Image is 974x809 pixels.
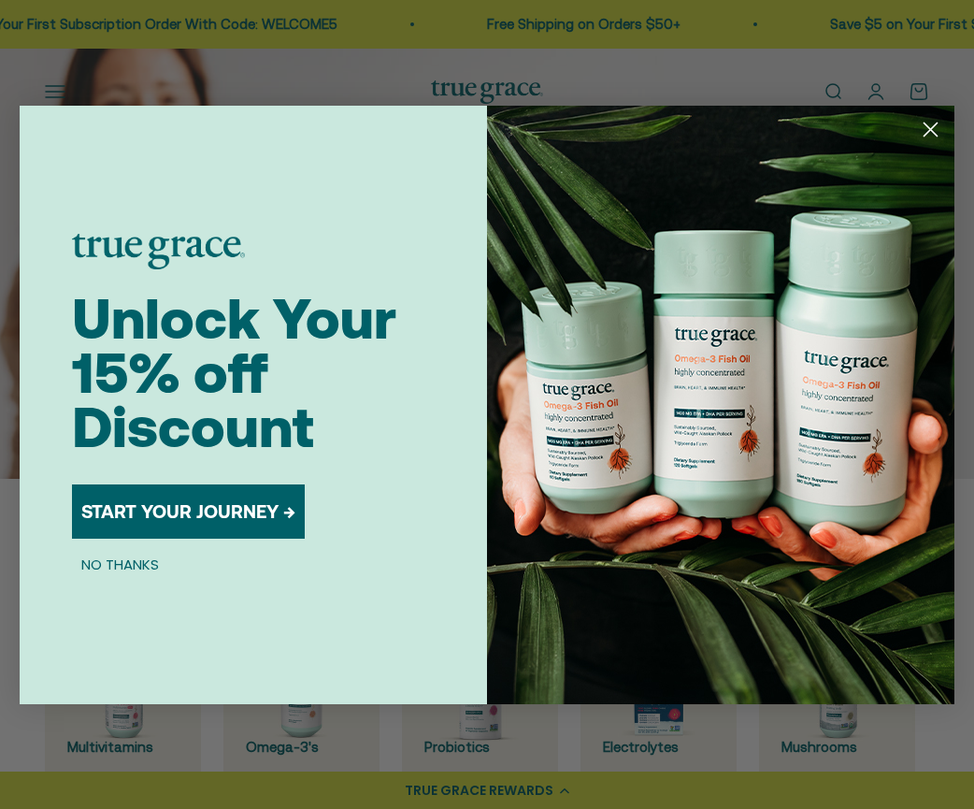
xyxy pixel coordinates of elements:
[914,113,947,146] button: Close dialog
[487,106,954,704] img: 098727d5-50f8-4f9b-9554-844bb8da1403.jpeg
[72,234,245,269] img: logo placeholder
[72,554,168,576] button: NO THANKS
[72,286,396,459] span: Unlock Your 15% off Discount
[72,484,305,539] button: START YOUR JOURNEY →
